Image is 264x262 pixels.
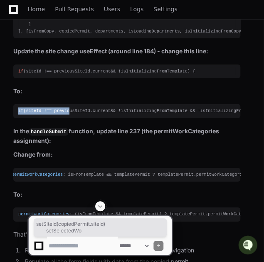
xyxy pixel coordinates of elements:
[18,69,23,74] span: if
[13,87,22,95] strong: To:
[12,172,63,177] span: permitWorkCategories
[59,87,101,94] a: Powered byPylon
[83,87,101,94] span: Pylon
[28,62,136,70] div: Start new chat
[13,127,219,145] strong: In the function, update line 237 (the permitWorkCategories assignment):
[55,7,94,12] span: Pull Requests
[93,108,111,113] span: current
[12,171,229,178] div: : isFromTemplate && templatePermit ? templatePermit. : [],
[8,62,23,77] img: 1756235613930-3d25f9e4-fa56-45dd-b3ad-e072dfbd1548
[130,7,143,12] span: Logs
[13,151,53,158] strong: Change from:
[13,47,208,55] strong: Update the site change useEffect (around line 184) - change this line:
[13,191,22,198] strong: To:
[93,69,111,74] span: current
[18,68,235,75] div: (siteId !== previousSiteId. && !isInitializingFromTemplate) {
[28,7,45,12] span: Home
[8,33,151,47] div: Welcome
[153,7,177,12] span: Settings
[141,65,151,75] button: Start new chat
[196,172,247,177] span: permitWorkCategories
[28,70,121,77] div: We're offline, but we'll be back soon!
[104,7,120,12] span: Users
[29,128,68,136] code: handleSubmit
[18,108,23,113] span: if
[8,8,25,25] img: PlayerZero
[237,235,260,257] iframe: Open customer support
[18,107,235,115] div: (siteId !== previousSiteId. && !isInitializingFromTemplate && !isInitializingFromCopy) {
[36,221,164,234] span: setSiteId(copiedPermit.siteId) setSelectedWo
